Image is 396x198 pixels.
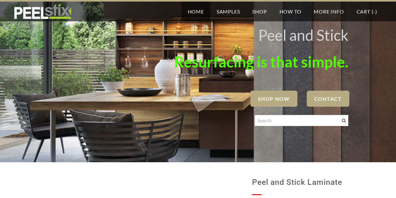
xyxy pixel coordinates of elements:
[246,2,273,21] a: Shop
[273,2,308,21] a: How To
[373,8,375,14] span: -
[252,175,348,190] h1: Peel and Stick Laminate
[342,119,346,123] span: Search
[182,2,210,21] a: Home
[13,4,73,19] img: REFACE SUPPLIES
[255,115,348,126] input: Search
[258,26,348,44] font: Peel and Stick ​
[250,91,297,107] a: SHOP NOW
[307,91,349,107] a: Contact
[210,2,246,21] a: Samples
[174,53,348,71] font: Resurfacing is that simple.
[307,2,350,21] a: More Info
[350,2,383,21] a: Cart (-)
